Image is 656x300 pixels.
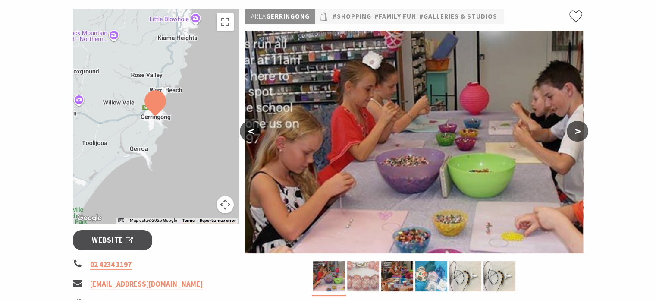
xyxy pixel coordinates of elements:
[251,12,266,20] span: Area
[374,11,416,22] a: #Family Fun
[75,212,104,224] img: Google
[347,261,379,291] img: Bead Shack specialises in seed bead weaving
[90,279,203,289] a: [EMAIL_ADDRESS][DOMAIN_NAME]
[381,261,413,291] img: Bead Shack invites groups to book. We do adult & kids group workshops & parties
[567,121,588,142] button: >
[129,218,176,223] span: Map data ©2025 Google
[73,230,153,250] a: Website
[245,9,315,24] p: Gerringong
[483,261,515,291] img: Kits for kids & adults are great for school holidays & birthday gifts. Instructions & all beads.
[75,212,104,224] a: Open this area in Google Maps (opens a new window)
[217,13,234,31] button: Toggle fullscreen view
[245,31,583,253] img: Kids classes available every day which is great for holiday local activities keep the kids amused
[240,121,261,142] button: <
[118,218,124,224] button: Keyboard shortcuts
[182,218,194,223] a: Terms (opens in new tab)
[332,11,371,22] a: #Shopping
[217,196,234,213] button: Map camera controls
[90,260,132,270] a: 02 4234 1197
[419,11,497,22] a: #Galleries & Studios
[92,234,133,246] span: Website
[415,261,447,291] img: Kits - a great way to shop - everything you need to complete the project is in the bag Kids & Adults
[449,261,481,291] img: Kits for kids & adults are great for school holidays & birthday gifts. Instructions & all beads.
[313,261,345,291] img: Kids classes available every day which is great for holiday local activities keep the kids amused
[199,218,235,223] a: Report a map error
